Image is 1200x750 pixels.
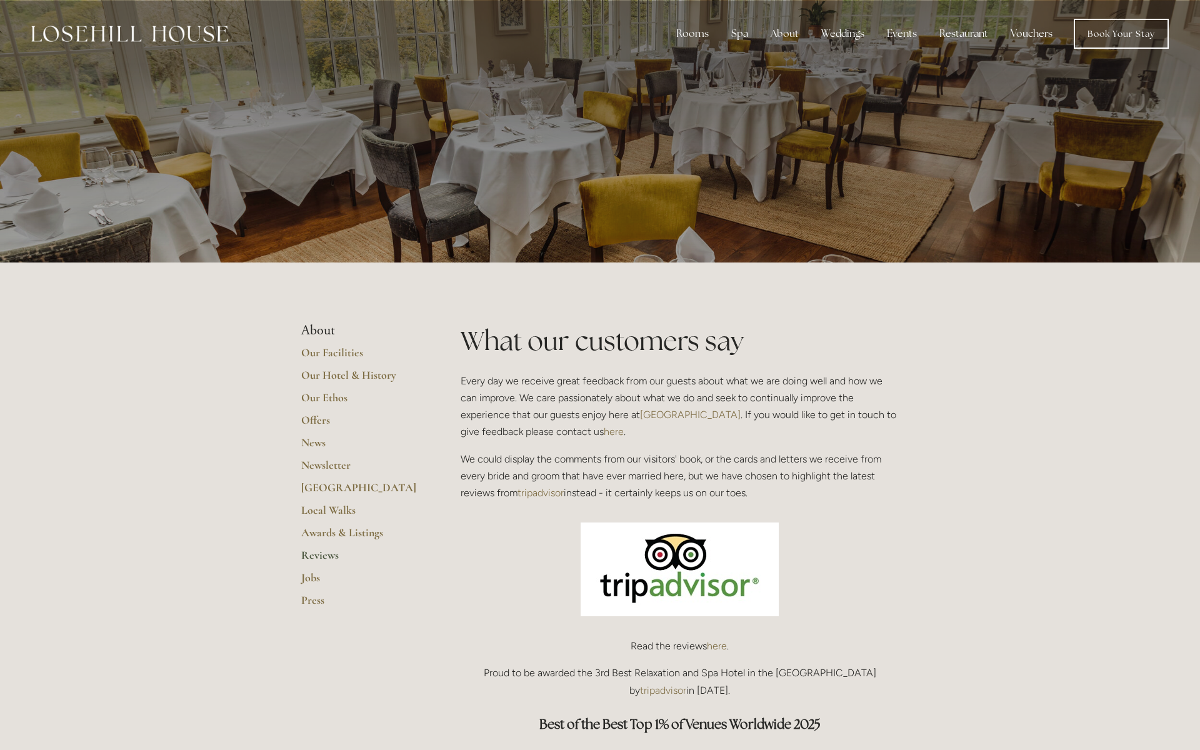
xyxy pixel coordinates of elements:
a: Jobs [301,571,421,593]
a: Our Facilities [301,346,421,368]
p: Read the reviews . [461,637,899,654]
img: Losehill House [31,26,228,42]
a: Offers [301,413,421,436]
div: Restaurant [929,21,998,46]
a: tripadvisor [517,487,564,499]
div: Rooms [666,21,719,46]
a: Local Walks [301,503,421,526]
div: Spa [721,21,758,46]
strong: Best of the Best Top 1% of Venues Worldwide 2025 [539,716,821,732]
a: News [301,436,421,458]
a: Awards & Listings [301,526,421,548]
a: Our Ethos [301,391,421,413]
a: tripadvisor [640,684,686,696]
a: Vouchers [1001,21,1062,46]
div: About [761,21,809,46]
div: Weddings [811,21,874,46]
img: TripAdvisor-Logo.jpg [581,522,779,616]
p: Proud to be awarded the 3rd Best Relaxation and Spa Hotel in the [GEOGRAPHIC_DATA] by in [DATE]. [461,664,899,698]
p: Every day we receive great feedback from our guests about what we are doing well and how we can i... [461,372,899,441]
a: [GEOGRAPHIC_DATA] [301,481,421,503]
a: Newsletter [301,458,421,481]
li: About [301,322,421,339]
a: Reviews [301,548,421,571]
a: here [604,426,624,437]
a: here [707,640,727,652]
a: Our Hotel & History [301,368,421,391]
p: We could display the comments from our visitors' book, or the cards and letters we receive from e... [461,451,899,502]
a: Book Your Stay [1074,19,1169,49]
a: [GEOGRAPHIC_DATA] [640,409,741,421]
a: Press [301,593,421,616]
div: Events [877,21,927,46]
h1: What our customers say [461,322,899,359]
